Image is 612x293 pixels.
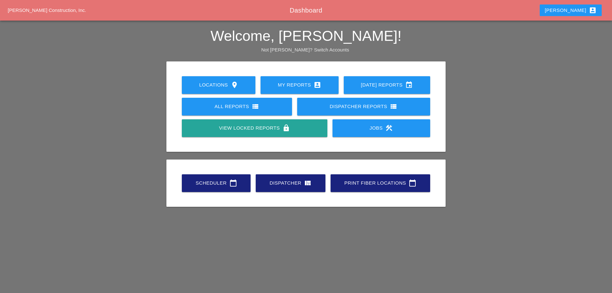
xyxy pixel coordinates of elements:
div: [DATE] Reports [354,81,420,89]
a: Locations [182,76,255,94]
i: view_list [252,103,259,110]
div: Jobs [343,124,420,132]
i: account_box [589,6,597,14]
a: All Reports [182,98,292,115]
div: All Reports [192,103,282,110]
a: [DATE] Reports [344,76,430,94]
a: Dispatcher Reports [297,98,430,115]
div: My Reports [271,81,328,89]
div: Locations [192,81,245,89]
a: Jobs [333,119,430,137]
a: My Reports [261,76,338,94]
i: event [405,81,413,89]
i: view_list [390,103,397,110]
i: calendar_today [229,179,237,187]
i: view_quilt [304,179,312,187]
i: lock [282,124,290,132]
i: construction [385,124,393,132]
a: Print Fiber Locations [331,174,430,192]
span: Not [PERSON_NAME]? [261,47,312,52]
div: Dispatcher Reports [307,103,420,110]
i: location_on [231,81,238,89]
span: Dashboard [290,7,322,14]
i: account_box [314,81,321,89]
div: Dispatcher [266,179,315,187]
div: [PERSON_NAME] [545,6,597,14]
i: calendar_today [409,179,416,187]
a: Dispatcher [256,174,325,192]
div: Scheduler [192,179,240,187]
a: Scheduler [182,174,251,192]
a: [PERSON_NAME] Construction, Inc. [8,7,86,13]
div: Print Fiber Locations [341,179,420,187]
div: View Locked Reports [192,124,317,132]
a: Switch Accounts [314,47,349,52]
a: View Locked Reports [182,119,327,137]
button: [PERSON_NAME] [540,5,602,16]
